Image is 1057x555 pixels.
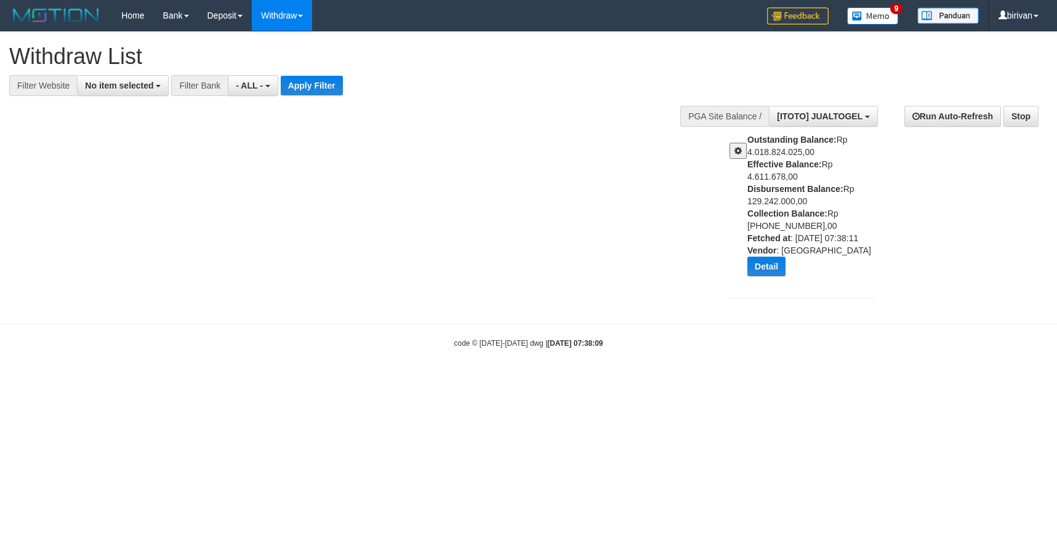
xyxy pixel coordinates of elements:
[747,233,790,243] b: Fetched at
[847,7,899,25] img: Button%20Memo.svg
[904,106,1001,127] a: Run Auto-Refresh
[9,6,103,25] img: MOTION_logo.png
[77,75,169,96] button: No item selected
[747,159,822,169] b: Effective Balance:
[9,44,693,69] h1: Withdraw List
[9,75,77,96] div: Filter Website
[85,81,153,90] span: No item selected
[228,75,278,96] button: - ALL -
[680,106,769,127] div: PGA Site Balance /
[747,134,884,285] div: Rp 4.018.824.025,00 Rp 4.611.678,00 Rp 129.242.000,00 Rp [PHONE_NUMBER],00 : [DATE] 07:38:11 : [G...
[547,339,603,348] strong: [DATE] 07:38:09
[747,135,837,145] b: Outstanding Balance:
[747,209,827,218] b: Collection Balance:
[454,339,603,348] small: code © [DATE]-[DATE] dwg |
[281,76,343,95] button: Apply Filter
[747,257,786,276] button: Detail
[769,106,878,127] button: [ITOTO] JUALTOGEL
[747,246,776,255] b: Vendor
[890,3,903,14] span: 9
[236,81,263,90] span: - ALL -
[171,75,228,96] div: Filter Bank
[777,111,862,121] span: [ITOTO] JUALTOGEL
[767,7,829,25] img: Feedback.jpg
[747,184,843,194] b: Disbursement Balance:
[1003,106,1039,127] a: Stop
[917,7,979,24] img: panduan.png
